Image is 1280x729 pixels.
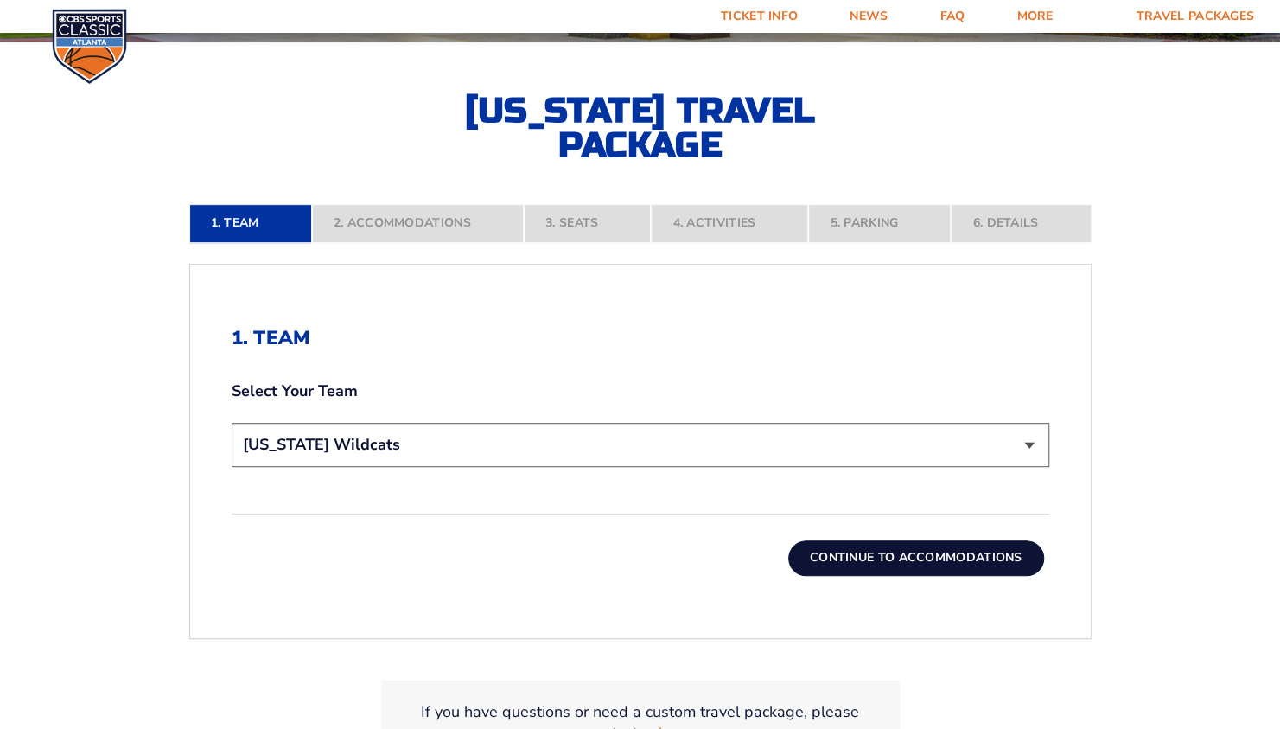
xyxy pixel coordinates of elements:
label: Select Your Team [232,380,1049,402]
h2: [US_STATE] Travel Package [450,93,831,163]
h2: 1. Team [232,327,1049,349]
img: CBS Sports Classic [52,9,127,84]
button: Continue To Accommodations [788,540,1044,575]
